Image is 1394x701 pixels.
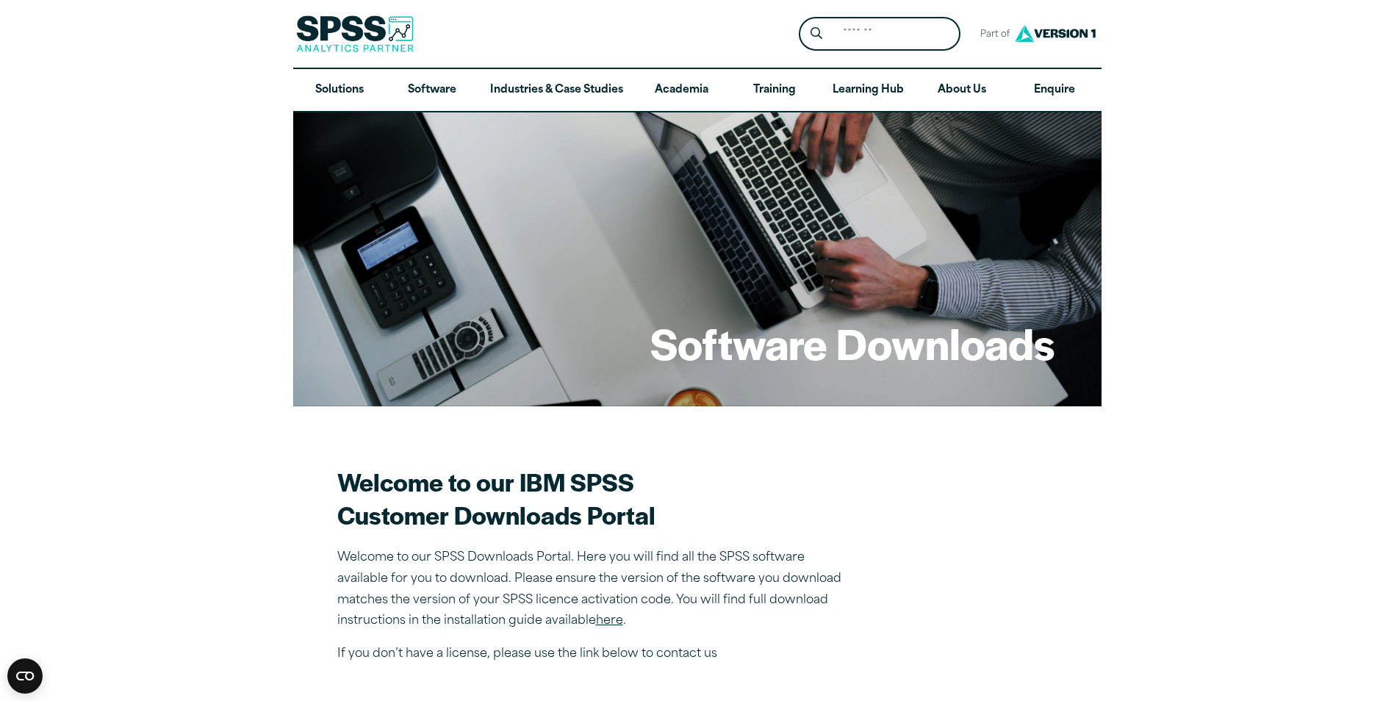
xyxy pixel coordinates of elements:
[1011,20,1099,47] img: Version1 Logo
[972,24,1011,46] span: Part of
[650,314,1055,372] h1: Software Downloads
[478,69,635,112] a: Industries & Case Studies
[296,15,414,52] img: SPSS Analytics Partner
[635,69,727,112] a: Academia
[802,21,830,48] button: Search magnifying glass icon
[1008,69,1101,112] a: Enquire
[337,547,852,632] p: Welcome to our SPSS Downloads Portal. Here you will find all the SPSS software available for you ...
[727,69,820,112] a: Training
[293,69,1102,112] nav: Desktop version of site main menu
[293,69,386,112] a: Solutions
[337,465,852,531] h2: Welcome to our IBM SPSS Customer Downloads Portal
[799,17,960,51] form: Site Header Search Form
[811,27,822,40] svg: Search magnifying glass icon
[337,644,852,665] p: If you don’t have a license, please use the link below to contact us
[916,69,1008,112] a: About Us
[596,615,623,627] a: here
[7,658,43,694] button: Open CMP widget
[386,69,478,112] a: Software
[821,69,916,112] a: Learning Hub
